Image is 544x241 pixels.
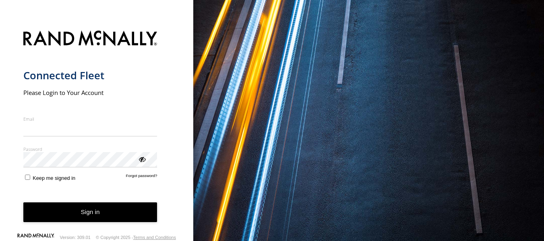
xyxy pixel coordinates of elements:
[25,175,30,180] input: Keep me signed in
[23,26,170,235] form: main
[138,155,146,163] div: ViewPassword
[23,29,157,49] img: Rand McNally
[23,89,157,97] h2: Please Login to Your Account
[133,235,176,240] a: Terms and Conditions
[33,175,75,181] span: Keep me signed in
[23,146,157,152] label: Password
[96,235,176,240] div: © Copyright 2025 -
[23,69,157,82] h1: Connected Fleet
[126,173,157,181] a: Forgot password?
[60,235,91,240] div: Version: 309.01
[23,116,157,122] label: Email
[23,202,157,222] button: Sign in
